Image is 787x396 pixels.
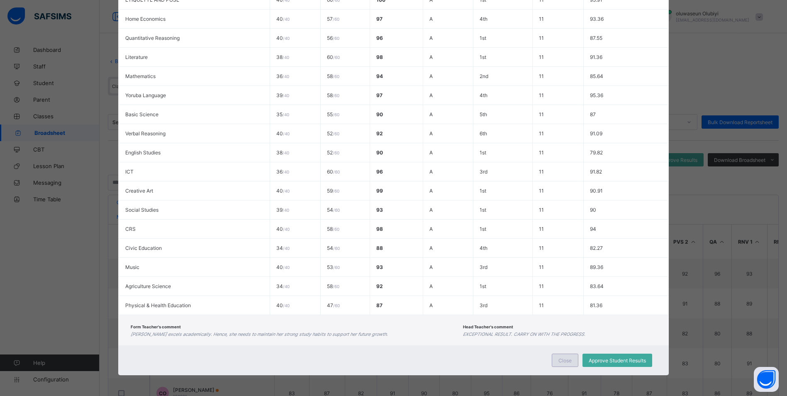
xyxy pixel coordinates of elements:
span: 91.82 [590,169,602,175]
span: 93.36 [590,16,604,22]
span: English Studies [125,149,161,156]
span: 57 [327,16,339,22]
span: 11 [539,207,544,213]
span: CRS [125,226,136,232]
span: / 40 [283,246,290,251]
span: 1st [480,226,486,232]
span: 56 [327,35,339,41]
span: / 60 [333,227,339,232]
span: Creative Art [125,188,153,194]
span: A [429,207,433,213]
span: / 40 [283,188,290,193]
span: 96 [376,35,383,41]
span: / 60 [333,93,339,98]
span: 52 [327,130,339,137]
span: / 40 [283,227,290,232]
span: / 60 [333,55,340,60]
span: / 60 [333,169,340,174]
span: 54 [327,245,340,251]
span: 82.27 [590,245,603,251]
span: Basic Science [125,111,158,117]
span: 94 [590,226,596,232]
span: 1st [480,188,486,194]
span: 3rd [480,264,487,270]
span: 40 [276,35,290,41]
span: 11 [539,149,544,156]
span: / 40 [283,265,290,270]
span: / 60 [333,284,339,289]
span: Close [558,357,572,364]
span: 83.64 [590,283,604,289]
span: 58 [327,226,339,232]
span: 11 [539,264,544,270]
span: / 40 [283,36,290,41]
span: 40 [276,130,290,137]
span: 47 [327,302,340,308]
span: / 40 [283,169,289,174]
span: 58 [327,92,339,98]
span: 3rd [480,302,487,308]
span: 11 [539,302,544,308]
span: 11 [539,35,544,41]
span: A [429,16,433,22]
span: 60 [327,54,340,60]
span: A [429,264,433,270]
span: 98 [376,226,383,232]
span: Form Teacher's comment [131,325,181,329]
span: 2nd [480,73,488,79]
span: 11 [539,73,544,79]
span: A [429,245,433,251]
span: 11 [539,111,544,117]
span: 53 [327,264,340,270]
span: A [429,283,433,289]
span: ICT [125,169,134,175]
span: 52 [327,149,339,156]
span: 93 [376,207,383,213]
span: 55 [327,111,339,117]
span: A [429,35,433,41]
span: Approve Student Results [589,357,646,364]
span: 60 [327,169,340,175]
span: 1st [480,207,486,213]
span: / 40 [283,17,290,22]
span: 81.36 [590,302,602,308]
span: / 60 [333,265,340,270]
span: 34 [276,245,290,251]
span: 11 [539,16,544,22]
span: / 60 [333,112,339,117]
span: 40 [276,226,290,232]
span: A [429,149,433,156]
span: 38 [276,149,289,156]
span: / 40 [283,303,290,308]
span: 36 [276,169,289,175]
span: / 40 [283,74,289,79]
span: Quantitative Reasoning [125,35,180,41]
span: 36 [276,73,289,79]
span: 11 [539,92,544,98]
span: 40 [276,188,290,194]
span: 99 [376,188,383,194]
span: 11 [539,283,544,289]
span: / 40 [283,55,289,60]
span: 87 [590,111,596,117]
span: 90 [376,111,383,117]
span: 39 [276,207,289,213]
span: Social Studies [125,207,158,213]
span: 87.55 [590,35,602,41]
span: / 60 [333,74,339,79]
span: A [429,169,433,175]
span: A [429,111,433,117]
span: 58 [327,283,339,289]
span: 11 [539,188,544,194]
i: EXCEPTIONAL RESULT. CARRY ON WITH THE PROGRESS. [463,332,585,337]
span: 39 [276,92,289,98]
span: A [429,92,433,98]
span: / 40 [283,112,289,117]
span: A [429,130,433,137]
span: 4th [480,245,487,251]
button: Open asap [754,367,779,392]
span: 1st [480,54,486,60]
span: 38 [276,54,289,60]
span: Agriculture Science [125,283,171,289]
span: 11 [539,130,544,137]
